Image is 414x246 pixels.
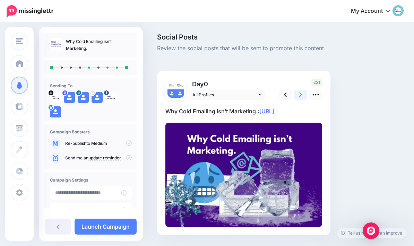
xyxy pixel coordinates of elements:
h4: Campaign Boosters [50,129,132,134]
img: Missinglettr [7,5,53,17]
p: Why Cold Emailing isn’t Marketing. [66,38,132,52]
p: to Medium [65,140,132,147]
span: 0 [204,80,208,88]
img: XEgcVfS_-76803.jpg [50,92,61,103]
img: user_default_image.png [176,89,184,98]
a: Tell us how we can improve [337,228,406,238]
span: All Profiles [192,91,257,98]
span: Review the social posts that will be sent to promote this content. [157,44,361,53]
img: user_default_image.png [50,106,61,117]
img: user_default_image.png [78,92,89,103]
img: 294492358_484641736884675_2186767606985454504_n-bsa134096.png [176,81,184,89]
p: Day [189,79,266,89]
span: 221 [311,79,322,86]
img: 481e4575a0d38ab11ed111d43ba66cdd.jpg [165,123,322,227]
a: update reminder [88,155,121,161]
img: 294492358_484641736884675_2186767606985454504_n-bsa134096.png [105,92,117,103]
img: menu.png [16,38,23,44]
h4: Campaign Settings [50,177,132,183]
img: user_default_image.png [64,92,75,103]
p: Why Cold Emailing isn’t Marketing.: [165,107,322,116]
img: XEgcVfS_-76803.jpg [167,81,176,89]
img: user_default_image.png [92,92,103,103]
a: Re-publish [65,141,86,146]
img: user_default_image.png [167,89,176,98]
span: Social Posts [157,34,361,41]
div: Open Intercom Messenger [363,222,379,239]
a: All Profiles [189,90,265,100]
p: Send me an [65,155,132,161]
img: a8797381494f3d54fff360e570d4a49d_thumb.jpg [50,38,62,51]
a: My Account [344,3,404,20]
h4: Sending To [50,83,132,88]
a: [URL] [259,108,274,115]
